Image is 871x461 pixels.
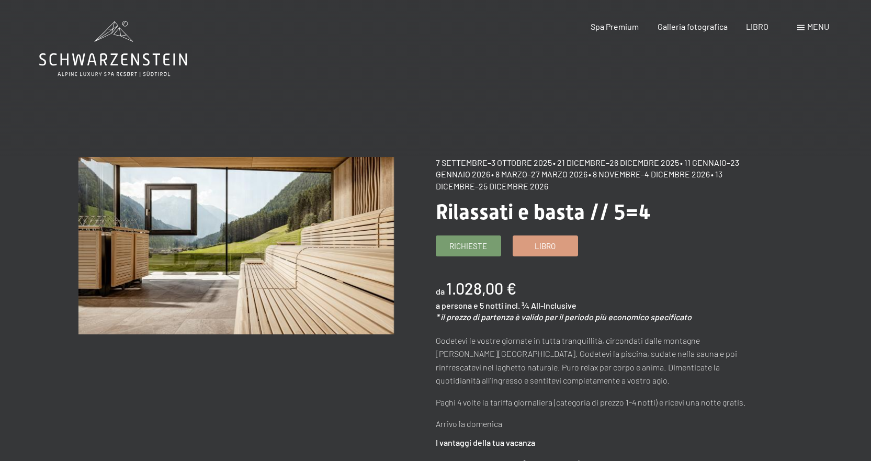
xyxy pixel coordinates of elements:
font: • 8 novembre–4 dicembre 2026 [589,169,710,179]
font: I vantaggi della tua vacanza [436,437,535,447]
a: Libro [513,236,578,256]
a: Richieste [436,236,501,256]
font: Rilassati e basta // 5=4 [436,200,651,224]
a: LIBRO [746,21,768,31]
img: Rilassati e basta // 5=4 [78,157,394,334]
font: da [436,286,445,296]
a: Spa Premium [591,21,639,31]
font: 5 notti [480,300,503,310]
font: incl. ¾ All-Inclusive [505,300,576,310]
font: Arrivo la domenica [436,419,502,429]
font: * il prezzo di partenza è valido per il periodo più economico specificato [436,312,692,322]
font: Paghi 4 volte la tariffa giornaliera (categoria di prezzo 1-4 notti) e ricevi una notte gratis. [436,397,746,407]
font: Richieste [449,241,487,251]
font: 1.028,00 € [446,279,516,298]
a: Galleria fotografica [658,21,728,31]
font: Godetevi le vostre giornate in tutta tranquillità, circondati dalle montagne [PERSON_NAME][GEOGRA... [436,335,737,386]
font: menu [807,21,829,31]
font: • 13 dicembre–25 dicembre 2026 [436,169,722,190]
font: 7 settembre–3 ottobre 2025 [436,158,552,167]
font: • 8 marzo–27 marzo 2026 [491,169,587,179]
font: a persona e [436,300,478,310]
font: • 21 dicembre–26 dicembre 2025 [553,158,679,167]
font: Libro [535,241,556,251]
